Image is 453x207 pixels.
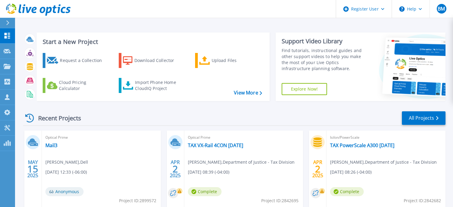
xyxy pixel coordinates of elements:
[45,142,57,148] a: Mail3
[402,111,445,125] a: All Projects
[234,90,262,96] a: View More
[45,159,88,165] span: [PERSON_NAME] , Dell
[59,79,107,91] div: Cloud Pricing Calculator
[282,83,327,95] a: Explore Now!
[119,53,186,68] a: Download Collector
[315,166,320,171] span: 2
[43,39,262,45] h3: Start a New Project
[330,169,372,175] span: [DATE] 08:26 (-04:00)
[312,158,323,180] div: APR 2025
[188,169,229,175] span: [DATE] 08:39 (-04:00)
[212,54,260,66] div: Upload Files
[438,6,445,11] span: BM
[43,78,110,93] a: Cloud Pricing Calculator
[170,158,181,180] div: APR 2025
[119,197,156,204] span: Project ID: 2899572
[188,142,243,148] a: TAX VX-Rail 4CON [DATE]
[27,166,38,171] span: 15
[282,48,367,72] div: Find tutorials, instructional guides and other support videos to help you make the most of your L...
[188,159,295,165] span: [PERSON_NAME] , Department of Justice - Tax Division
[23,111,89,125] div: Recent Projects
[173,166,178,171] span: 2
[404,197,441,204] span: Project ID: 2842682
[134,54,182,66] div: Download Collector
[45,169,87,175] span: [DATE] 12:33 (-06:00)
[195,53,262,68] a: Upload Files
[188,187,222,196] span: Complete
[261,197,298,204] span: Project ID: 2842695
[330,134,442,141] span: Isilon/PowerScale
[43,53,110,68] a: Request a Collection
[45,134,157,141] span: Optical Prime
[282,37,367,45] div: Support Video Library
[45,187,84,196] span: Anonymous
[60,54,108,66] div: Request a Collection
[330,159,437,165] span: [PERSON_NAME] , Department of Justice - Tax Division
[330,187,364,196] span: Complete
[188,134,300,141] span: Optical Prime
[27,158,38,180] div: MAY 2025
[135,79,182,91] div: Import Phone Home CloudIQ Project
[330,142,394,148] a: TAX PowerScale A300 [DATE]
